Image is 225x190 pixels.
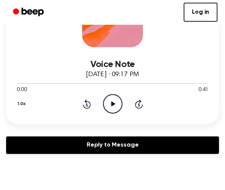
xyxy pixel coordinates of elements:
[184,3,217,22] a: Log in
[17,59,208,70] h3: Voice Note
[6,136,219,154] a: Reply to Message
[17,97,28,110] button: 1.0x
[17,86,27,94] span: 0:00
[86,71,139,78] span: [DATE] · 09:17 PM
[198,86,208,94] span: 0:41
[8,5,51,20] a: Beep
